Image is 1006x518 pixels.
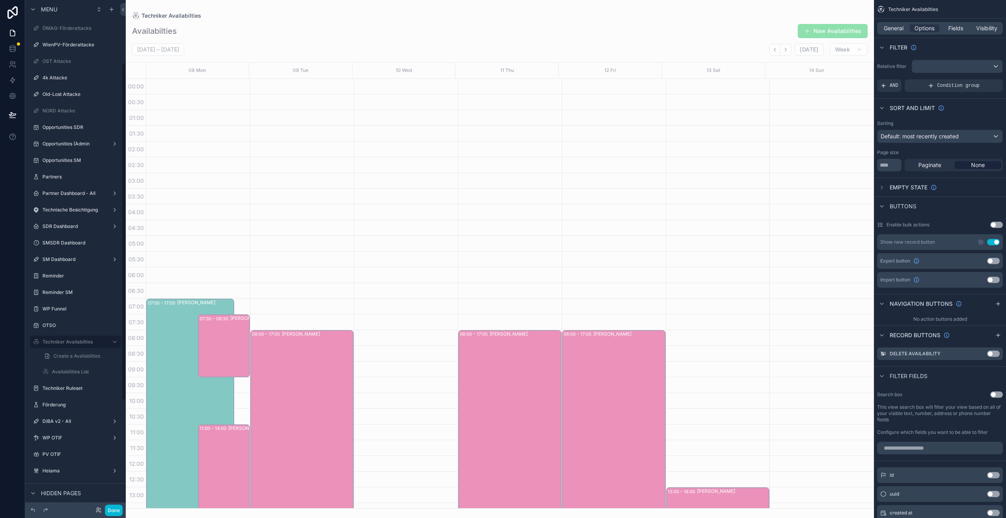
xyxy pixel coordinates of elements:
span: 02:30 [126,162,146,168]
span: Options [914,24,934,32]
span: 13:00 [127,492,146,498]
label: SDR Dashboard [42,223,108,230]
span: 09:00 [126,366,146,373]
label: Enable bulk actions [887,222,929,228]
span: 04:00 [126,209,146,215]
button: 11 Thu [500,62,514,78]
span: 01:30 [127,130,146,137]
a: Heiama [30,465,121,477]
span: id [890,472,894,478]
a: WienPV-Förderattacke [30,39,121,51]
a: NORD Attacke [30,105,121,117]
span: Hidden pages [41,489,81,497]
span: Fields [948,24,963,32]
a: DiBA v2 - All [30,415,121,428]
label: Partners [42,174,119,180]
span: 07:00 [127,303,146,310]
span: Visibility [976,24,997,32]
a: PV OTIF [30,448,121,461]
span: 06:00 [126,272,146,278]
a: OST Attacke [30,55,121,68]
span: Empty state [890,184,927,191]
span: Record buttons [890,331,940,339]
a: Old-Lost Attacke [30,88,121,101]
div: [PERSON_NAME] [230,315,268,321]
label: Techniker Ruleset [42,385,119,391]
a: ÖMAG-Förderattacke [30,22,121,35]
label: Page size [877,149,899,156]
a: Techniker Ruleset [30,382,121,395]
span: Paginate [918,161,941,169]
div: 07:30 – 09:30[PERSON_NAME] [198,315,250,377]
a: 4k Attacke [30,72,121,84]
button: Next [780,44,791,56]
span: None [971,161,985,169]
label: Partner Dashboard - All [42,190,108,197]
div: [PERSON_NAME] [177,299,215,306]
label: ÖMAG-Förderattacke [42,25,119,31]
h1: Availabilties [132,26,177,37]
span: 05:30 [127,256,146,263]
span: Filter [890,44,907,51]
a: PV-Funnel [30,481,121,494]
div: 08:00 – 17:00 [252,330,282,338]
div: [PERSON_NAME] [697,488,735,494]
label: 4k Attacke [42,75,119,81]
label: SM Dashboard [42,256,108,263]
a: Techniker Availabilties [30,336,121,348]
div: 08:00 – 17:00 [564,330,593,338]
a: Reminder [30,270,121,282]
span: Filter fields [890,372,927,380]
a: Partner Dashboard - All [30,187,121,200]
span: [DATE] [800,46,818,53]
label: Old-Lost Attacke [42,91,119,97]
label: Reminder SM [42,289,119,296]
span: Techniker Availabilties [141,12,201,20]
span: Import button [880,277,910,283]
label: Relative filter [877,63,909,70]
label: Opportunities SDR [42,124,119,130]
span: 00:30 [126,99,146,105]
span: General [884,24,903,32]
div: 09 Tue [293,62,308,78]
span: 05:00 [127,240,146,247]
button: Week [830,43,868,56]
span: 12:00 [127,460,146,467]
div: No action buttons added [874,313,1006,325]
a: OTSO [30,319,121,332]
button: Done [105,505,123,516]
button: Default: most recently created [877,130,1003,143]
a: Techniker Availabilties [132,12,201,20]
span: uuid [890,491,899,497]
label: DiBA v2 - All [42,418,108,424]
span: 10:00 [127,397,146,404]
span: 10:30 [127,413,146,420]
h2: [DATE] – [DATE] [137,46,179,53]
div: 08 Mon [189,62,206,78]
div: 07:00 – 17:00 [148,299,177,307]
button: New Availabilities [798,24,868,38]
a: Opportunities SDR [30,121,121,134]
a: WP Funnel [30,303,121,315]
button: 12 Fri [604,62,616,78]
button: 14 Sun [809,62,824,78]
div: 07:30 – 09:30 [200,315,230,323]
label: WP Funnel [42,306,119,312]
div: 13 Sat [707,62,720,78]
label: PV OTIF [42,451,119,457]
label: Opportunities (Admin [42,141,108,147]
label: Configure which fields you want to be able to filter [877,429,988,435]
span: 11:00 [129,429,146,435]
label: WienPV-Förderattacke [42,42,119,48]
div: [PERSON_NAME] [228,425,266,432]
span: Create a Availabilties [53,353,100,359]
a: Förderung [30,399,121,411]
span: Buttons [890,202,916,210]
span: Week [835,46,850,53]
span: 01:00 [127,114,146,121]
span: Menu [41,6,57,13]
span: 09:30 [126,382,146,388]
